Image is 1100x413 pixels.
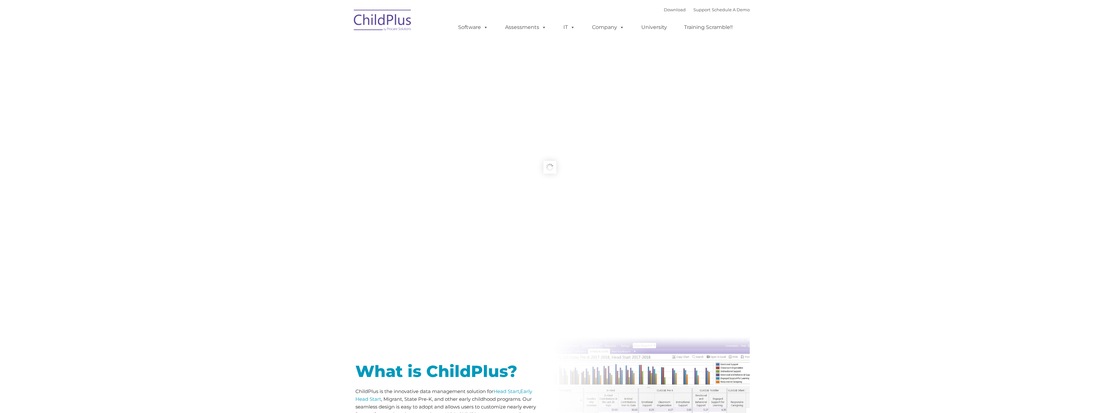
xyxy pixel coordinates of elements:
[557,21,581,34] a: IT
[499,21,553,34] a: Assessments
[693,7,710,12] a: Support
[355,363,545,380] h1: What is ChildPlus?
[664,7,686,12] a: Download
[664,7,750,12] font: |
[351,5,415,37] img: ChildPlus by Procare Solutions
[712,7,750,12] a: Schedule A Demo
[494,388,519,394] a: Head Start
[586,21,631,34] a: Company
[678,21,739,34] a: Training Scramble!!
[635,21,673,34] a: University
[355,388,532,402] a: Early Head Start
[452,21,494,34] a: Software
